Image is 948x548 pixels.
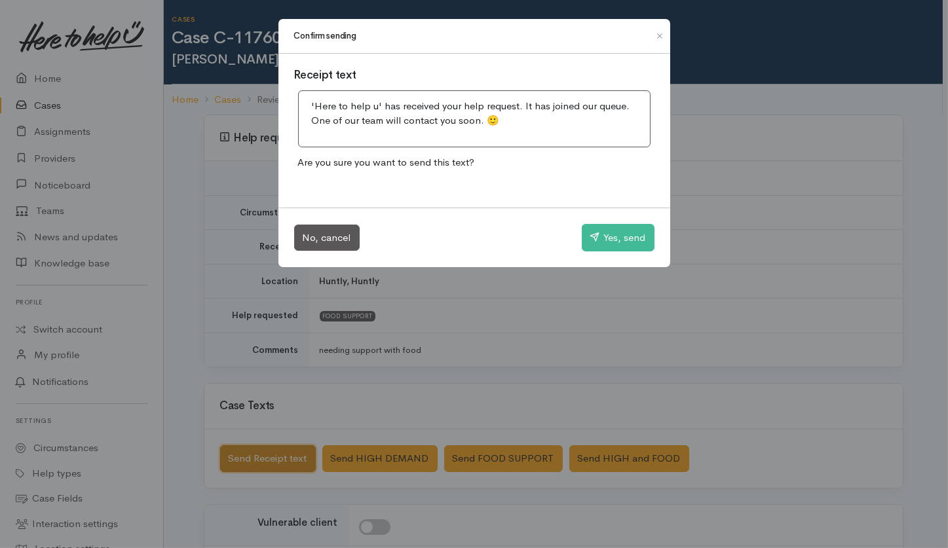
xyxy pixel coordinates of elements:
h3: Receipt text [294,69,654,82]
p: Are you sure you want to send this text? [294,151,654,174]
button: Close [649,28,670,44]
p: 'Here to help u' has received your help request. It has joined our queue. One of our team will co... [312,99,637,128]
button: No, cancel [294,225,360,251]
button: Yes, send [582,224,654,251]
h1: Confirm sending [294,29,356,43]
